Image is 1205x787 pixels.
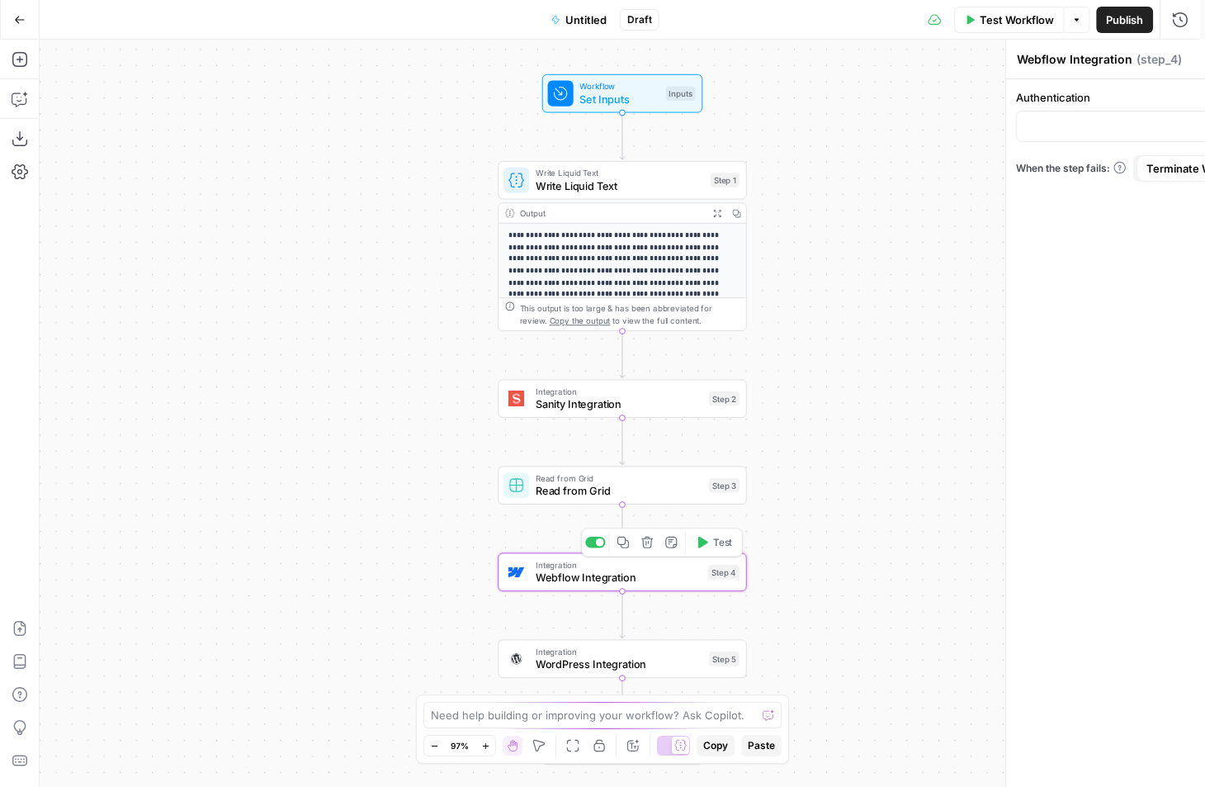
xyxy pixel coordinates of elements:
[620,331,625,377] g: Edge from step_1 to step_2
[541,7,617,33] button: Untitled
[689,532,739,552] button: Test
[565,12,607,28] span: Untitled
[536,483,702,499] span: Read from Grid
[536,178,704,193] span: Write Liquid Text
[520,301,740,327] div: This output is too large & has been abbreviated for review. to view the full content.
[980,12,1054,28] span: Test Workflow
[536,167,704,180] span: Write Liquid Text
[620,418,625,464] g: Edge from step_2 to step_3
[498,639,746,678] div: IntegrationWordPress IntegrationStep 5
[508,564,524,580] img: webflow-icon.webp
[666,86,696,101] div: Inputs
[536,385,702,398] span: Integration
[550,316,611,326] span: Copy the output
[520,206,703,220] div: Output
[748,738,775,753] span: Paste
[954,7,1063,33] button: Test Workflow
[498,552,746,591] div: IntegrationWebflow IntegrationStep 4Test
[536,558,702,571] span: Integration
[1136,51,1182,68] span: ( step_4 )
[703,738,728,753] span: Copy
[709,652,740,666] div: Step 5
[1017,51,1132,68] textarea: Webflow Integration
[536,570,702,586] span: Webflow Integration
[711,173,740,187] div: Step 1
[536,645,702,658] span: Integration
[579,80,659,93] span: Workflow
[451,739,469,752] span: 97%
[709,391,740,406] div: Step 2
[1096,7,1153,33] button: Publish
[498,466,746,505] div: Read from GridRead from GridStep 3
[620,112,625,159] g: Edge from start to step_1
[536,657,702,672] span: WordPress Integration
[741,735,782,756] button: Paste
[709,478,740,493] div: Step 3
[498,74,746,113] div: WorkflowSet InputsInputs
[536,396,702,412] span: Sanity Integration
[627,12,652,27] span: Draft
[508,391,524,406] img: logo.svg
[697,735,735,756] button: Copy
[713,535,732,550] span: Test
[498,379,746,418] div: IntegrationSanity IntegrationStep 2
[508,651,524,666] img: WordPress%20logotype.png
[579,91,659,107] span: Set Inputs
[1106,12,1143,28] span: Publish
[498,727,746,766] div: EndOutput
[708,565,740,580] div: Step 4
[1016,161,1127,176] a: When the step fails:
[536,472,702,485] span: Read from Grid
[620,591,625,638] g: Edge from step_4 to step_5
